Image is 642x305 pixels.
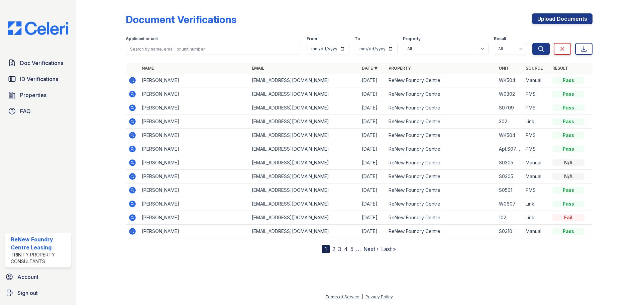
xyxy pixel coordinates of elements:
a: Unit [499,66,509,71]
div: Pass [552,91,584,97]
td: ReNew Foundry Centre [386,142,496,156]
a: Account [3,270,74,284]
td: [DATE] [359,101,386,115]
td: [DATE] [359,142,386,156]
td: [DATE] [359,115,386,129]
td: PMS [523,183,550,197]
a: Doc Verifications [5,56,71,70]
a: Result [552,66,568,71]
td: [PERSON_NAME] [139,101,249,115]
div: N/A [552,159,584,166]
td: Link [523,197,550,211]
td: S0310 [496,225,523,238]
div: Pass [552,77,584,84]
td: Link [523,115,550,129]
td: PMS [523,142,550,156]
td: ReNew Foundry Centre [386,183,496,197]
div: Pass [552,104,584,111]
td: [EMAIL_ADDRESS][DOMAIN_NAME] [249,225,359,238]
a: Properties [5,88,71,102]
td: ReNew Foundry Centre [386,87,496,101]
td: [EMAIL_ADDRESS][DOMAIN_NAME] [249,197,359,211]
a: Next › [363,246,379,252]
div: 1 [322,245,330,253]
div: | [362,294,363,299]
td: [PERSON_NAME] [139,142,249,156]
td: Link [523,211,550,225]
label: Property [403,36,421,42]
td: [PERSON_NAME] [139,156,249,170]
td: ReNew Foundry Centre [386,211,496,225]
td: [PERSON_NAME] [139,74,249,87]
td: [EMAIL_ADDRESS][DOMAIN_NAME] [249,87,359,101]
div: Pass [552,146,584,152]
a: ID Verifications [5,72,71,86]
td: [DATE] [359,183,386,197]
td: ReNew Foundry Centre [386,115,496,129]
td: 302 [496,115,523,129]
td: Manual [523,74,550,87]
div: N/A [552,173,584,180]
td: [PERSON_NAME] [139,170,249,183]
td: [DATE] [359,74,386,87]
td: ReNew Foundry Centre [386,170,496,183]
td: ReNew Foundry Centre [386,129,496,142]
td: [PERSON_NAME] [139,115,249,129]
span: FAQ [20,107,31,115]
td: W0607 [496,197,523,211]
td: PMS [523,101,550,115]
a: Name [142,66,154,71]
td: ReNew Foundry Centre [386,74,496,87]
td: S0305 [496,156,523,170]
div: Trinity Property Consultants [11,251,68,265]
div: Document Verifications [126,13,236,25]
td: Manual [523,156,550,170]
a: Email [252,66,264,71]
td: [DATE] [359,197,386,211]
img: CE_Logo_Blue-a8612792a0a2168367f1c8372b55b34899dd931a85d93a1a3d3e32e68fde9ad4.png [3,21,74,35]
a: Date ▼ [362,66,378,71]
td: S0501 [496,183,523,197]
a: Source [526,66,543,71]
a: Terms of Service [325,294,359,299]
a: 3 [338,246,341,252]
td: ReNew Foundry Centre [386,197,496,211]
td: [EMAIL_ADDRESS][DOMAIN_NAME] [249,156,359,170]
td: [PERSON_NAME] [139,211,249,225]
input: Search by name, email, or unit number [126,43,301,55]
a: Sign out [3,286,74,300]
td: [EMAIL_ADDRESS][DOMAIN_NAME] [249,183,359,197]
td: [DATE] [359,225,386,238]
div: Fail [552,214,584,221]
div: Pass [552,118,584,125]
div: ReNew Foundry Centre Leasing [11,235,68,251]
td: [DATE] [359,87,386,101]
td: WK504 [496,74,523,87]
td: [PERSON_NAME] [139,87,249,101]
td: PMS [523,87,550,101]
div: Pass [552,201,584,207]
td: [EMAIL_ADDRESS][DOMAIN_NAME] [249,101,359,115]
label: From [307,36,317,42]
td: [EMAIL_ADDRESS][DOMAIN_NAME] [249,211,359,225]
td: ReNew Foundry Centre [386,225,496,238]
td: Manual [523,170,550,183]
td: [PERSON_NAME] [139,183,249,197]
a: 4 [344,246,348,252]
div: Pass [552,228,584,235]
a: 5 [350,246,353,252]
td: [DATE] [359,211,386,225]
td: [EMAIL_ADDRESS][DOMAIN_NAME] [249,129,359,142]
a: FAQ [5,104,71,118]
label: Result [494,36,506,42]
td: 102 [496,211,523,225]
span: Doc Verifications [20,59,63,67]
a: Property [389,66,411,71]
td: Apt.S0709 [496,142,523,156]
td: [EMAIL_ADDRESS][DOMAIN_NAME] [249,115,359,129]
td: W0302 [496,87,523,101]
td: [EMAIL_ADDRESS][DOMAIN_NAME] [249,170,359,183]
td: [PERSON_NAME] [139,129,249,142]
td: [PERSON_NAME] [139,197,249,211]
